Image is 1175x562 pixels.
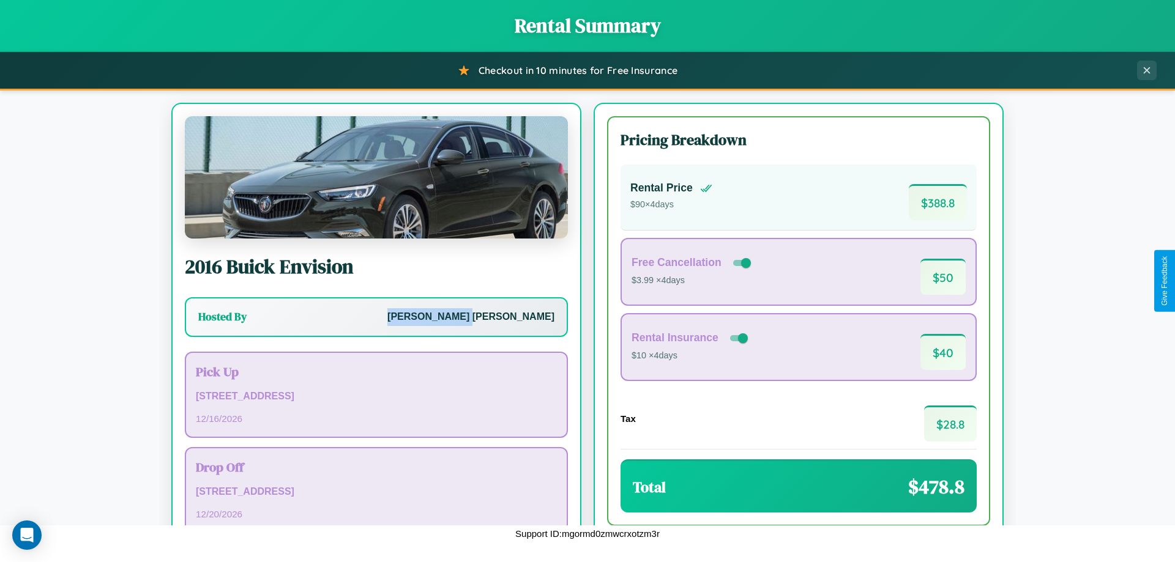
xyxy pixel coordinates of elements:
p: 12 / 16 / 2026 [196,410,557,427]
h4: Free Cancellation [632,256,722,269]
div: Open Intercom Messenger [12,520,42,550]
p: Support ID: mgormd0zmwcrxotzm3r [515,525,660,542]
h2: 2016 Buick Envision [185,253,568,280]
p: 12 / 20 / 2026 [196,506,557,522]
span: $ 388.8 [909,184,967,220]
p: [STREET_ADDRESS] [196,483,557,501]
span: $ 28.8 [924,405,977,442]
h3: Hosted By [198,309,247,324]
p: $ 90 × 4 days [630,197,712,213]
span: $ 50 [920,259,966,295]
div: Give Feedback [1160,256,1169,306]
h3: Drop Off [196,458,557,476]
span: Checkout in 10 minutes for Free Insurance [479,64,677,76]
h3: Pricing Breakdown [621,130,977,150]
h4: Rental Insurance [632,331,718,344]
span: $ 40 [920,334,966,370]
h3: Total [633,477,666,497]
h3: Pick Up [196,363,557,380]
img: Buick Envision [185,116,568,238]
span: $ 478.8 [908,473,964,500]
p: [STREET_ADDRESS] [196,388,557,405]
h4: Tax [621,413,636,424]
p: [PERSON_NAME] [PERSON_NAME] [387,308,554,326]
p: $10 × 4 days [632,348,750,364]
p: $3.99 × 4 days [632,273,753,289]
h4: Rental Price [630,182,693,194]
h1: Rental Summary [12,12,1163,39]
